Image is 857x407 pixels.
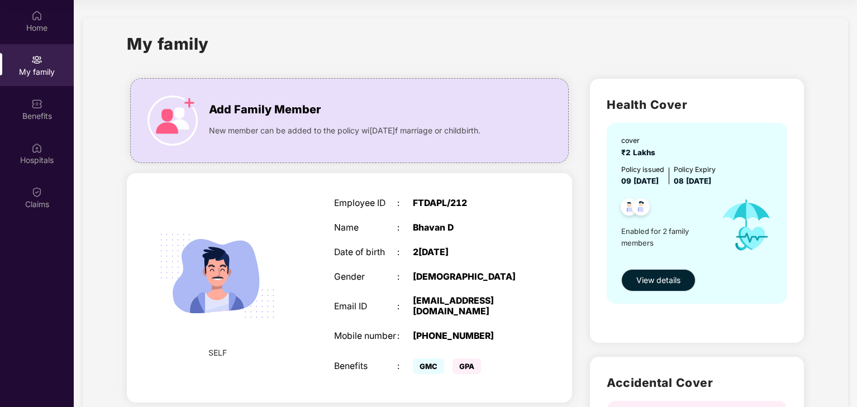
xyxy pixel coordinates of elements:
div: : [397,331,413,342]
span: GPA [453,358,481,374]
h1: My family [127,31,209,56]
span: Enabled for 2 family members [621,226,711,248]
span: 09 [DATE] [621,176,659,185]
span: New member can be added to the policy wi[DATE]f marriage or childbirth. [209,125,480,137]
h2: Accidental Cover [607,374,787,392]
div: [EMAIL_ADDRESS][DOMAIN_NAME] [413,296,523,317]
img: svg+xml;base64,PHN2ZyBpZD0iQmVuZWZpdHMiIHhtbG5zPSJodHRwOi8vd3d3LnczLm9yZy8yMDAwL3N2ZyIgd2lkdGg9Ij... [31,98,42,109]
img: svg+xml;base64,PHN2ZyBpZD0iSG9zcGl0YWxzIiB4bWxucz0iaHR0cDovL3d3dy53My5vcmcvMjAwMC9zdmciIHdpZHRoPS... [31,142,42,154]
img: svg+xml;base64,PHN2ZyB4bWxucz0iaHR0cDovL3d3dy53My5vcmcvMjAwMC9zdmciIHdpZHRoPSI0OC45NDMiIGhlaWdodD... [616,195,643,222]
h2: Health Cover [607,95,787,114]
div: Email ID [334,301,397,312]
img: icon [147,95,198,146]
span: GMC [413,358,444,374]
span: SELF [208,347,227,359]
img: svg+xml;base64,PHN2ZyBpZD0iQ2xhaW0iIHhtbG5zPSJodHRwOi8vd3d3LnczLm9yZy8yMDAwL3N2ZyIgd2lkdGg9IjIwIi... [31,186,42,198]
div: : [397,301,413,312]
div: : [397,361,413,372]
div: Mobile number [334,331,397,342]
span: 08 [DATE] [674,176,711,185]
div: cover [621,135,660,146]
img: svg+xml;base64,PHN2ZyB4bWxucz0iaHR0cDovL3d3dy53My5vcmcvMjAwMC9zdmciIHdpZHRoPSIyMjQiIGhlaWdodD0iMT... [146,205,288,347]
div: Policy Expiry [674,164,716,175]
div: Date of birth [334,247,397,258]
div: Policy issued [621,164,664,175]
div: [PHONE_NUMBER] [413,331,523,342]
img: svg+xml;base64,PHN2ZyB3aWR0aD0iMjAiIGhlaWdodD0iMjAiIHZpZXdCb3g9IjAgMCAyMCAyMCIgZmlsbD0ibm9uZSIgeG... [31,54,42,65]
div: Bhavan D [413,223,523,233]
div: [DEMOGRAPHIC_DATA] [413,272,523,282]
img: svg+xml;base64,PHN2ZyBpZD0iSG9tZSIgeG1sbnM9Imh0dHA6Ly93d3cudzMub3JnLzIwMDAvc3ZnIiB3aWR0aD0iMjAiIG... [31,10,42,21]
div: : [397,247,413,258]
img: icon [711,187,782,263]
div: 2[DATE] [413,247,523,258]
span: ₹2 Lakhs [621,148,660,157]
img: svg+xml;base64,PHN2ZyB4bWxucz0iaHR0cDovL3d3dy53My5vcmcvMjAwMC9zdmciIHdpZHRoPSI0OC45NDMiIGhlaWdodD... [627,195,655,222]
div: : [397,198,413,209]
div: Name [334,223,397,233]
div: Gender [334,272,397,282]
div: FTDAPL/212 [413,198,523,209]
button: View details [621,269,696,291]
div: : [397,272,413,282]
div: Benefits [334,361,397,372]
span: View details [636,274,680,286]
span: Add Family Member [209,101,321,118]
div: : [397,223,413,233]
div: Employee ID [334,198,397,209]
